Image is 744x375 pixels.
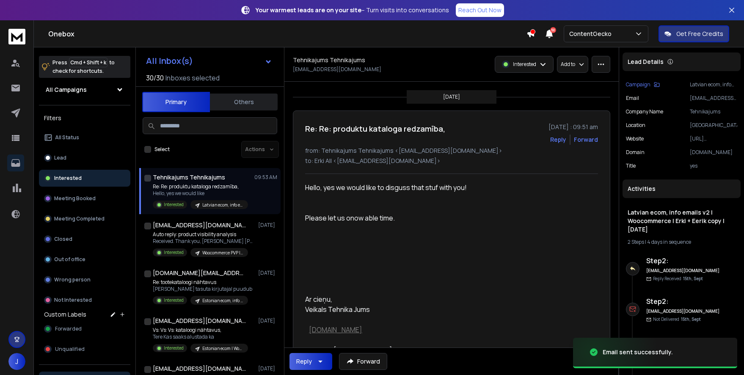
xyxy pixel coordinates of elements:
p: [PERSON_NAME] tasuta kirjutajal puudub [153,286,252,292]
p: ContentGecko [569,30,615,38]
p: Lead Details [628,58,664,66]
p: Interested [513,61,536,68]
button: All Inbox(s) [139,52,279,69]
a: Reach Out Now [456,3,504,17]
p: [URL][DOMAIN_NAME] [690,135,737,142]
p: Email [626,95,639,102]
p: [EMAIL_ADDRESS][DOMAIN_NAME] [293,66,381,73]
p: Reach Out Now [458,6,502,14]
a: [DOMAIN_NAME] [309,325,362,334]
button: Forward [339,353,387,370]
div: Forward [574,135,598,144]
h6: [EMAIL_ADDRESS][DOMAIN_NAME] [646,308,720,314]
p: [DATE] [258,365,277,372]
p: location [626,122,645,129]
p: [DATE] [258,222,277,229]
p: [DOMAIN_NAME] [690,149,737,156]
p: Woocommerce PVP | US | Target not mentioned | no first name | [DATE] [202,250,243,256]
p: – Turn visits into conversations [256,6,449,14]
p: Not Delivered [653,316,701,323]
h1: [EMAIL_ADDRESS][DOMAIN_NAME] [153,221,246,229]
button: Wrong person [39,271,130,288]
button: Reply [550,135,566,144]
p: Re: tootekataloogi nähtavus [153,279,252,286]
h1: Tehnikajums Tehnikajums [153,173,225,182]
h6: [EMAIL_ADDRESS][DOMAIN_NAME] [646,267,720,274]
p: Get Free Credits [676,30,723,38]
h6: Step 2 : [646,296,720,306]
button: Reply [289,353,332,370]
p: Interested [54,175,82,182]
p: Campaign [626,81,650,88]
p: Not Interested [54,297,92,303]
p: from: Tehnikajums Tehnikajums <[EMAIL_ADDRESS][DOMAIN_NAME]> [305,146,598,155]
p: [DATE] [258,270,277,276]
h1: Tehnikajums Tehnikajums [293,56,365,64]
span: 30 / 30 [146,73,164,83]
button: Unqualified [39,341,130,358]
p: yes [690,163,737,169]
button: Meeting Booked [39,190,130,207]
button: All Status [39,129,130,146]
button: Get Free Credits [659,25,729,42]
div: Activities [623,179,741,198]
p: Estonian ecom, info emails | Woocommerce | Erki + Eerik copy | [DATE] [202,298,243,304]
div: Email sent successfully. [603,348,673,356]
p: All Status [55,134,79,141]
span: 2 Steps [628,238,644,245]
h3: Custom Labels [44,310,86,319]
p: Meeting Booked [54,195,96,202]
span: J [8,353,25,370]
p: [DATE] : 09:51 am [548,123,598,131]
p: Vs: Vs: Vs: kataloogi nähtavus, [153,327,248,334]
span: Unqualified [55,346,85,353]
p: Hello, yes we would like [153,190,248,197]
h3: Filters [39,112,130,124]
div: | [628,239,736,245]
h3: Inboxes selected [165,73,220,83]
h1: [EMAIL_ADDRESS][DOMAIN_NAME] [153,364,246,373]
span: 15th, Sept [681,316,701,322]
p: Interested [164,345,184,351]
p: Tehnikajums [690,108,737,115]
button: Primary [142,92,210,112]
p: Meeting Completed [54,215,105,222]
p: Interested [164,249,184,256]
p: Company Name [626,108,663,115]
p: Tere Kas saaks alustada ka [153,334,248,340]
p: [DATE] [258,317,277,324]
p: Press to check for shortcuts. [52,58,115,75]
button: All Campaigns [39,81,130,98]
p: Auto reply: product visibility analysis [153,231,254,238]
div: Hello, yes we would like to disguss that stuf with you! [305,182,552,193]
h6: Step 2 : [646,256,720,266]
button: Lead [39,149,130,166]
p: [DATE] [443,94,460,100]
button: Others [210,93,278,111]
p: website [626,135,644,142]
p: Received. Thank you, [PERSON_NAME] [PHONE_NUMBER] [153,238,254,245]
p: Latvian ecom, info emails v2 | Woocommerce | Erki + Eerik copy | [DATE] [690,81,737,88]
h1: Onebox [48,29,526,39]
button: Out of office [39,251,130,268]
p: Add to [561,61,575,68]
button: Campaign [626,81,660,88]
h1: All Inbox(s) [146,57,193,65]
p: [GEOGRAPHIC_DATA] [690,122,737,129]
button: Meeting Completed [39,210,130,227]
img: logo [8,29,25,44]
h1: Latvian ecom, info emails v2 | Woocommerce | Erki + Eerik copy | [DATE] [628,208,736,234]
h1: Re: Re: produktu kataloga redzamība, [305,123,445,135]
span: 50 [550,27,556,33]
h1: All Campaigns [46,85,87,94]
span: Forwarded [55,325,82,332]
p: [EMAIL_ADDRESS][DOMAIN_NAME] [690,95,737,102]
div: Reply [296,357,312,366]
p: Closed [54,236,72,243]
p: Interested [164,201,184,208]
p: title [626,163,636,169]
span: 4 days in sequence [647,238,691,245]
p: Lead [54,154,66,161]
strong: Your warmest leads are on your site [256,6,361,14]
